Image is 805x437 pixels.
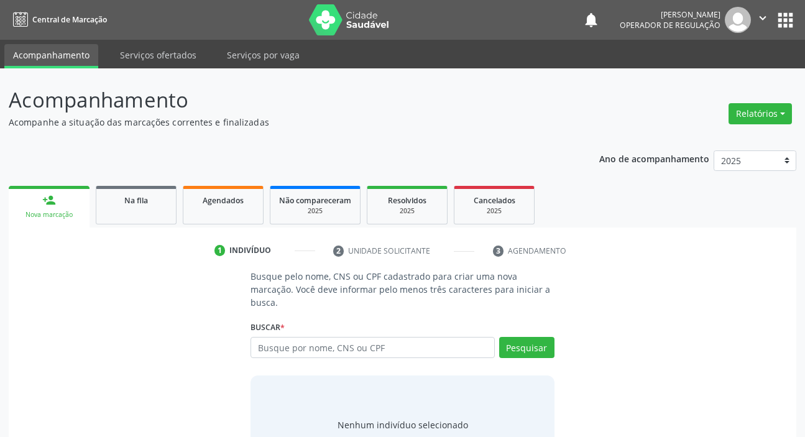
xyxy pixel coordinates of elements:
input: Busque por nome, CNS ou CPF [251,337,494,358]
div: Indivíduo [229,245,271,256]
span: Cancelados [474,195,515,206]
div: [PERSON_NAME] [620,9,720,20]
div: 2025 [376,206,438,216]
label: Buscar [251,318,285,337]
a: Serviços por vaga [218,44,308,66]
a: Central de Marcação [9,9,107,30]
button: Relatórios [729,103,792,124]
button: apps [775,9,796,31]
i:  [756,11,770,25]
div: 2025 [279,206,351,216]
span: Na fila [124,195,148,206]
div: Nova marcação [17,210,81,219]
span: Agendados [203,195,244,206]
span: Não compareceram [279,195,351,206]
p: Acompanhamento [9,85,560,116]
a: Serviços ofertados [111,44,205,66]
div: 1 [214,245,226,256]
div: 2025 [463,206,525,216]
button: Pesquisar [499,337,554,358]
p: Ano de acompanhamento [599,150,709,166]
span: Operador de regulação [620,20,720,30]
span: Central de Marcação [32,14,107,25]
div: Nenhum indivíduo selecionado [338,418,468,431]
img: img [725,7,751,33]
a: Acompanhamento [4,44,98,68]
div: person_add [42,193,56,207]
p: Busque pelo nome, CNS ou CPF cadastrado para criar uma nova marcação. Você deve informar pelo men... [251,270,554,309]
p: Acompanhe a situação das marcações correntes e finalizadas [9,116,560,129]
button: notifications [582,11,600,29]
button:  [751,7,775,33]
span: Resolvidos [388,195,426,206]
